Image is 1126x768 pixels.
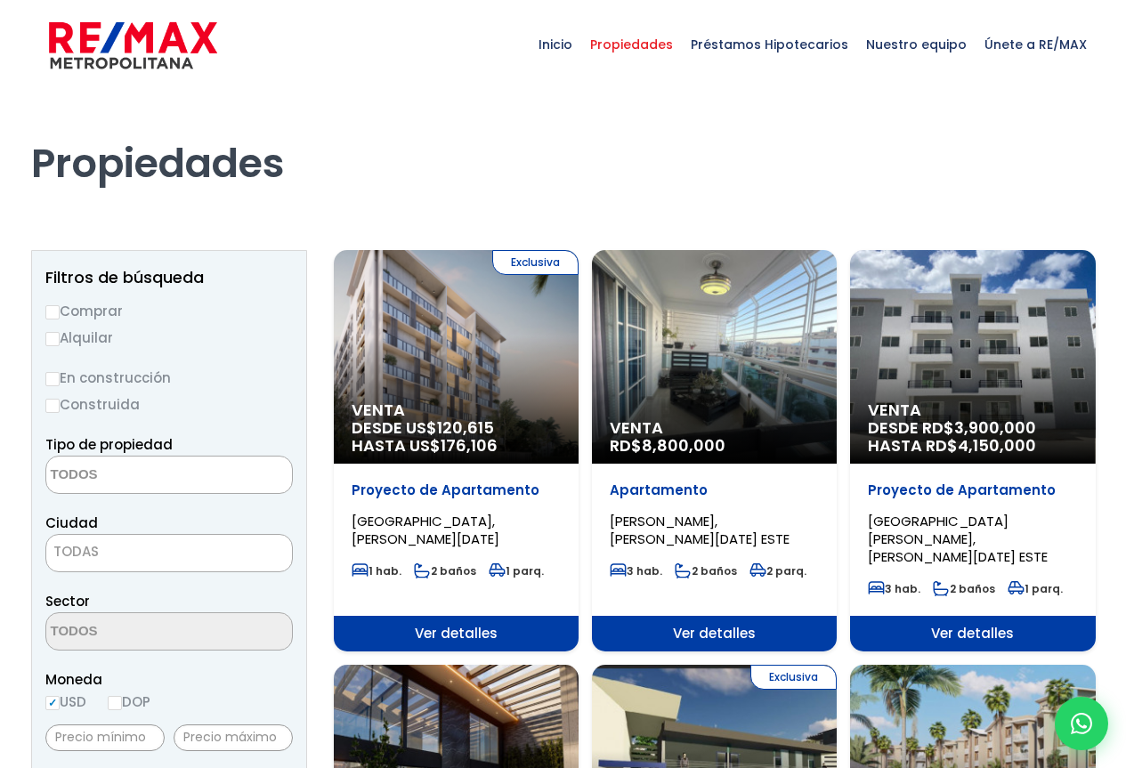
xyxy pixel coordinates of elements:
span: HASTA RD$ [868,437,1077,455]
span: Exclusiva [750,665,837,690]
span: Venta [352,401,561,419]
span: [GEOGRAPHIC_DATA], [PERSON_NAME][DATE] [352,512,499,548]
input: Precio máximo [174,724,293,751]
span: Sector [45,592,90,610]
span: 120,615 [437,416,494,439]
span: RD$ [610,434,725,457]
label: En construcción [45,367,293,389]
span: Tipo de propiedad [45,435,173,454]
span: 1 parq. [489,563,544,578]
textarea: Search [46,613,219,651]
label: Construida [45,393,293,416]
input: En construcción [45,372,60,386]
p: Proyecto de Apartamento [352,481,561,499]
a: Venta RD$8,800,000 Apartamento [PERSON_NAME], [PERSON_NAME][DATE] ESTE 3 hab. 2 baños 2 parq. Ver... [592,250,837,651]
span: TODAS [53,542,99,561]
span: 4,150,000 [958,434,1036,457]
span: Propiedades [581,18,682,71]
label: USD [45,691,86,713]
span: [GEOGRAPHIC_DATA][PERSON_NAME], [PERSON_NAME][DATE] ESTE [868,512,1048,566]
span: Únete a RE/MAX [976,18,1096,71]
span: Ciudad [45,513,98,532]
input: Alquilar [45,332,60,346]
span: TODAS [45,534,293,572]
h2: Filtros de búsqueda [45,269,293,287]
a: Exclusiva Venta DESDE US$120,615 HASTA US$176,106 Proyecto de Apartamento [GEOGRAPHIC_DATA], [PER... [334,250,579,651]
span: 3,900,000 [954,416,1036,439]
span: 2 baños [933,581,995,596]
textarea: Search [46,457,219,495]
span: TODAS [46,539,292,564]
span: 2 baños [675,563,737,578]
span: Venta [868,401,1077,419]
span: Ver detalles [334,616,579,651]
span: Nuestro equipo [857,18,976,71]
span: 176,106 [441,434,498,457]
label: Alquilar [45,327,293,349]
span: Exclusiva [492,250,579,275]
input: DOP [108,696,122,710]
span: 1 parq. [1008,581,1063,596]
input: Construida [45,399,60,413]
p: Proyecto de Apartamento [868,481,1077,499]
span: Ver detalles [850,616,1095,651]
input: Comprar [45,305,60,319]
label: DOP [108,691,150,713]
span: Moneda [45,668,293,691]
a: Venta DESDE RD$3,900,000 HASTA RD$4,150,000 Proyecto de Apartamento [GEOGRAPHIC_DATA][PERSON_NAME... [850,250,1095,651]
span: 8,800,000 [642,434,725,457]
span: [PERSON_NAME], [PERSON_NAME][DATE] ESTE [610,512,790,548]
input: Precio mínimo [45,724,165,751]
span: DESDE US$ [352,419,561,455]
span: HASTA US$ [352,437,561,455]
label: Comprar [45,300,293,322]
img: remax-metropolitana-logo [49,19,217,72]
span: 3 hab. [610,563,662,578]
span: 2 baños [414,563,476,578]
span: 3 hab. [868,581,920,596]
span: 2 parq. [749,563,806,578]
span: Inicio [530,18,581,71]
span: DESDE RD$ [868,419,1077,455]
span: Venta [610,419,819,437]
span: 1 hab. [352,563,401,578]
h1: Propiedades [31,90,1096,188]
input: USD [45,696,60,710]
span: Préstamos Hipotecarios [682,18,857,71]
span: Ver detalles [592,616,837,651]
p: Apartamento [610,481,819,499]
